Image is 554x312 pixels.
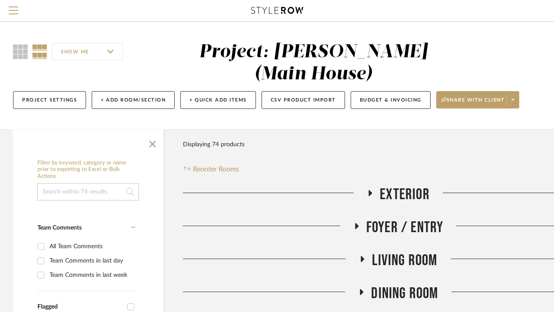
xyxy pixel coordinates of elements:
[37,183,139,200] input: Search within 74 results
[372,251,437,270] span: Living Room
[144,134,161,151] button: Close
[441,97,505,110] span: Share with client
[199,43,428,83] div: Project: [PERSON_NAME] (Main House)
[366,218,444,237] span: Foyer / Entry
[50,268,133,282] div: Team Comments in last week
[183,164,239,174] button: Reorder Rooms
[50,240,133,253] div: All Team Comments
[37,303,123,311] div: Flagged
[92,91,175,109] button: + Add Room/Section
[371,284,438,303] span: Dining Room
[180,91,256,109] button: + Quick Add Items
[50,254,133,268] div: Team Comments in last day
[380,185,430,204] span: Exterior
[37,160,139,180] h6: Filter by keyword, category or name prior to exporting to Excel or Bulk Actions
[13,91,86,109] button: Project Settings
[262,91,345,109] button: CSV Product Import
[37,225,82,231] span: Team Comments
[193,164,239,174] span: Reorder Rooms
[183,136,245,153] div: Displaying 74 products
[351,91,431,109] button: Budget & Invoicing
[436,91,520,108] button: Share with client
